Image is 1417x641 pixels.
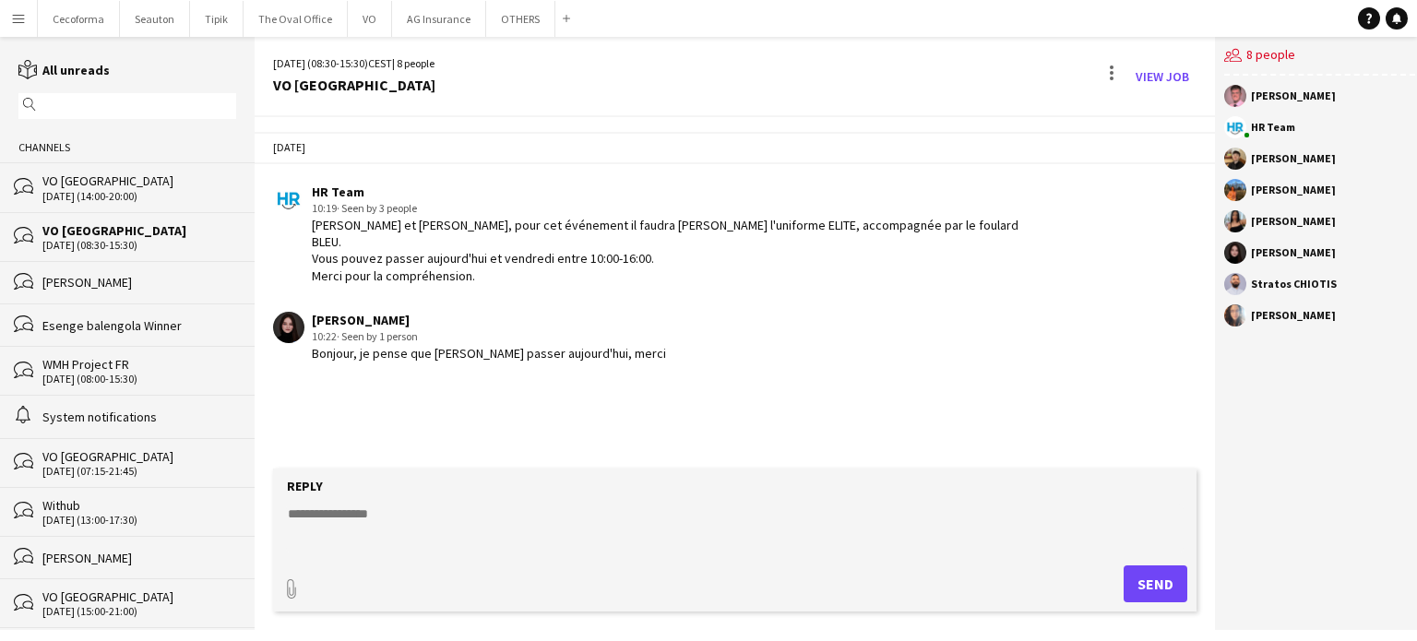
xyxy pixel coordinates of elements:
[120,1,190,37] button: Seauton
[42,550,236,566] div: [PERSON_NAME]
[1224,37,1415,76] div: 8 people
[255,132,1215,163] div: [DATE]
[1251,90,1336,101] div: [PERSON_NAME]
[486,1,555,37] button: OTHERS
[42,514,236,527] div: [DATE] (13:00-17:30)
[348,1,392,37] button: VO
[42,190,236,203] div: [DATE] (14:00-20:00)
[1128,62,1197,91] a: View Job
[312,184,1042,200] div: HR Team
[42,373,236,386] div: [DATE] (08:00-15:30)
[42,605,236,618] div: [DATE] (15:00-21:00)
[273,55,435,72] div: [DATE] (08:30-15:30) | 8 people
[42,317,236,334] div: Esenge balengola Winner
[392,1,486,37] button: AG Insurance
[42,274,236,291] div: [PERSON_NAME]
[312,328,666,345] div: 10:22
[337,201,417,215] span: · Seen by 3 people
[42,356,236,373] div: WMH Project FR
[1251,153,1336,164] div: [PERSON_NAME]
[42,465,236,478] div: [DATE] (07:15-21:45)
[312,312,666,328] div: [PERSON_NAME]
[18,62,110,78] a: All unreads
[287,478,323,494] label: Reply
[42,239,236,252] div: [DATE] (08:30-15:30)
[42,222,236,239] div: VO [GEOGRAPHIC_DATA]
[368,56,392,70] span: CEST
[42,409,236,425] div: System notifications
[42,588,236,605] div: VO [GEOGRAPHIC_DATA]
[1251,310,1336,321] div: [PERSON_NAME]
[42,448,236,465] div: VO [GEOGRAPHIC_DATA]
[1251,184,1336,196] div: [PERSON_NAME]
[1124,565,1187,602] button: Send
[42,172,236,189] div: VO [GEOGRAPHIC_DATA]
[1251,247,1336,258] div: [PERSON_NAME]
[273,77,435,93] div: VO [GEOGRAPHIC_DATA]
[312,217,1042,284] div: [PERSON_NAME] et [PERSON_NAME], pour cet événement il faudra [PERSON_NAME] l'uniforme ELITE, acco...
[312,345,666,362] div: Bonjour, je pense que [PERSON_NAME] passer aujourd'hui, merci
[42,497,236,514] div: Withub
[337,329,418,343] span: · Seen by 1 person
[1251,122,1295,133] div: HR Team
[38,1,120,37] button: Cecoforma
[1251,216,1336,227] div: [PERSON_NAME]
[244,1,348,37] button: The Oval Office
[190,1,244,37] button: Tipik
[312,200,1042,217] div: 10:19
[1251,279,1337,290] div: Stratos CHIOTIS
